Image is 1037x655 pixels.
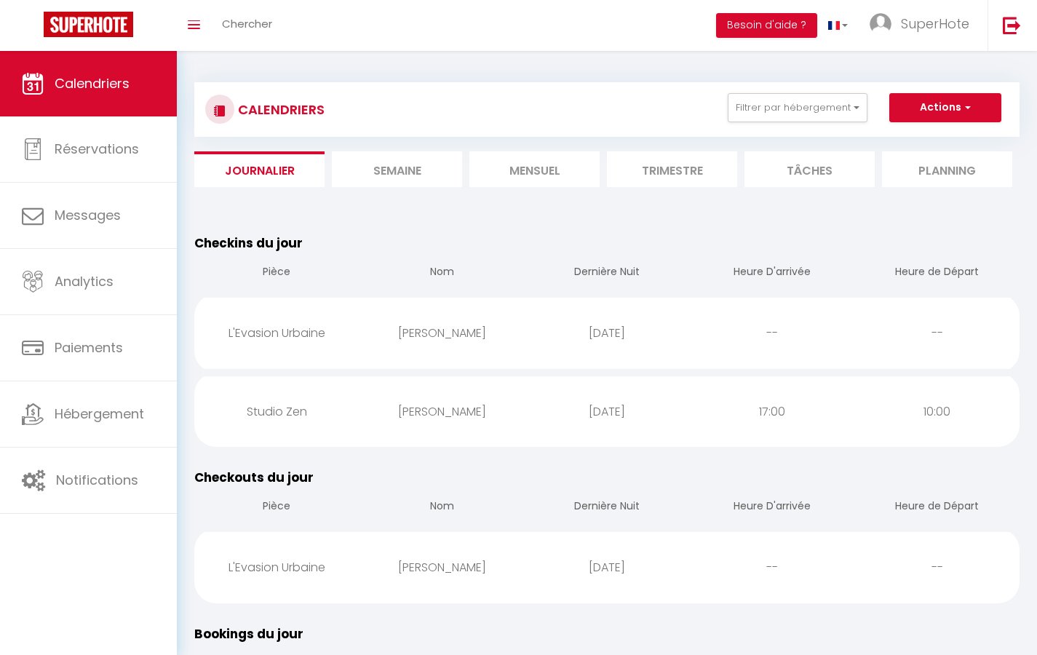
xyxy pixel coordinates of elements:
[55,272,114,290] span: Analytics
[870,13,891,35] img: ...
[55,338,123,357] span: Paiements
[332,151,462,187] li: Semaine
[194,469,314,486] span: Checkouts du jour
[469,151,600,187] li: Mensuel
[525,544,690,591] div: [DATE]
[194,388,359,435] div: Studio Zen
[525,487,690,528] th: Dernière Nuit
[359,487,525,528] th: Nom
[689,253,854,294] th: Heure D'arrivée
[56,471,138,489] span: Notifications
[889,93,1001,122] button: Actions
[44,12,133,37] img: Super Booking
[55,206,121,224] span: Messages
[854,388,1020,435] div: 10:00
[194,253,359,294] th: Pièce
[689,544,854,591] div: --
[194,544,359,591] div: L'Evasion Urbaine
[854,544,1020,591] div: --
[1003,16,1021,34] img: logout
[55,74,130,92] span: Calendriers
[607,151,737,187] li: Trimestre
[525,253,690,294] th: Dernière Nuit
[194,234,303,252] span: Checkins du jour
[194,151,325,187] li: Journalier
[716,13,817,38] button: Besoin d'aide ?
[12,6,55,49] button: Ouvrir le widget de chat LiveChat
[854,487,1020,528] th: Heure de Départ
[194,487,359,528] th: Pièce
[744,151,875,187] li: Tâches
[359,309,525,357] div: [PERSON_NAME]
[689,309,854,357] div: --
[689,388,854,435] div: 17:00
[359,253,525,294] th: Nom
[359,388,525,435] div: [PERSON_NAME]
[854,253,1020,294] th: Heure de Départ
[728,93,867,122] button: Filtrer par hébergement
[359,544,525,591] div: [PERSON_NAME]
[222,16,272,31] span: Chercher
[525,309,690,357] div: [DATE]
[234,93,325,126] h3: CALENDRIERS
[854,309,1020,357] div: --
[689,487,854,528] th: Heure D'arrivée
[194,625,303,643] span: Bookings du jour
[55,405,144,423] span: Hébergement
[901,15,969,33] span: SuperHote
[55,140,139,158] span: Réservations
[882,151,1012,187] li: Planning
[194,309,359,357] div: L'Evasion Urbaine
[525,388,690,435] div: [DATE]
